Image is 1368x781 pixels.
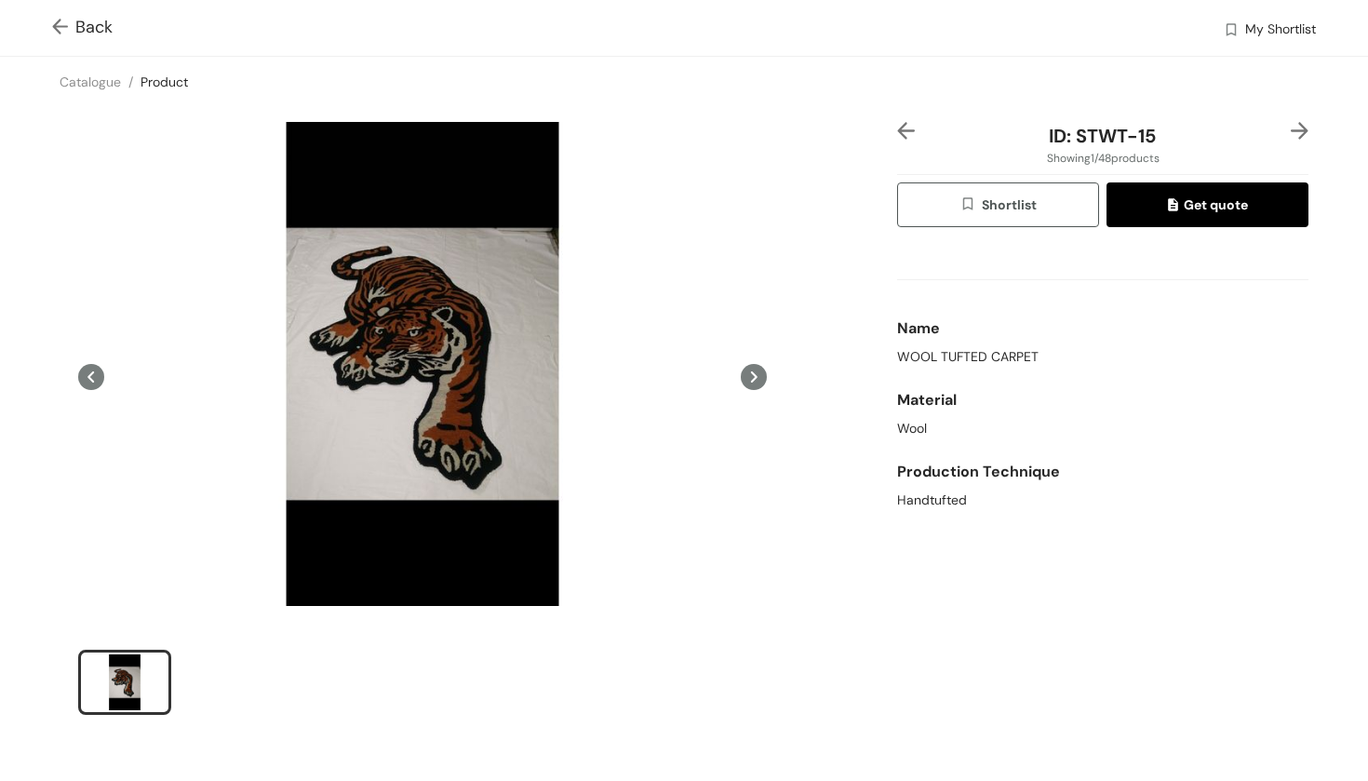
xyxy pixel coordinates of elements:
[1223,21,1240,41] img: wishlist
[1047,150,1160,167] span: Showing 1 / 48 products
[897,453,1308,491] div: Production Technique
[1106,182,1308,227] button: quoteGet quote
[1245,20,1316,42] span: My Shortlist
[78,650,171,715] li: slide item 1
[959,195,1037,216] span: Shortlist
[897,310,1308,347] div: Name
[52,19,75,38] img: Go back
[897,347,1308,367] div: WOOL TUFTED CARPET
[52,15,113,40] span: Back
[1168,195,1248,215] span: Get quote
[1168,198,1184,215] img: quote
[128,74,133,90] span: /
[1049,124,1156,148] span: ID: STWT-15
[897,419,1308,438] div: Wool
[897,382,1308,419] div: Material
[959,195,982,216] img: wishlist
[60,74,121,90] a: Catalogue
[897,491,1308,510] div: Handtufted
[1291,122,1308,140] img: right
[141,74,188,90] a: Product
[897,182,1099,227] button: wishlistShortlist
[897,122,915,140] img: left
